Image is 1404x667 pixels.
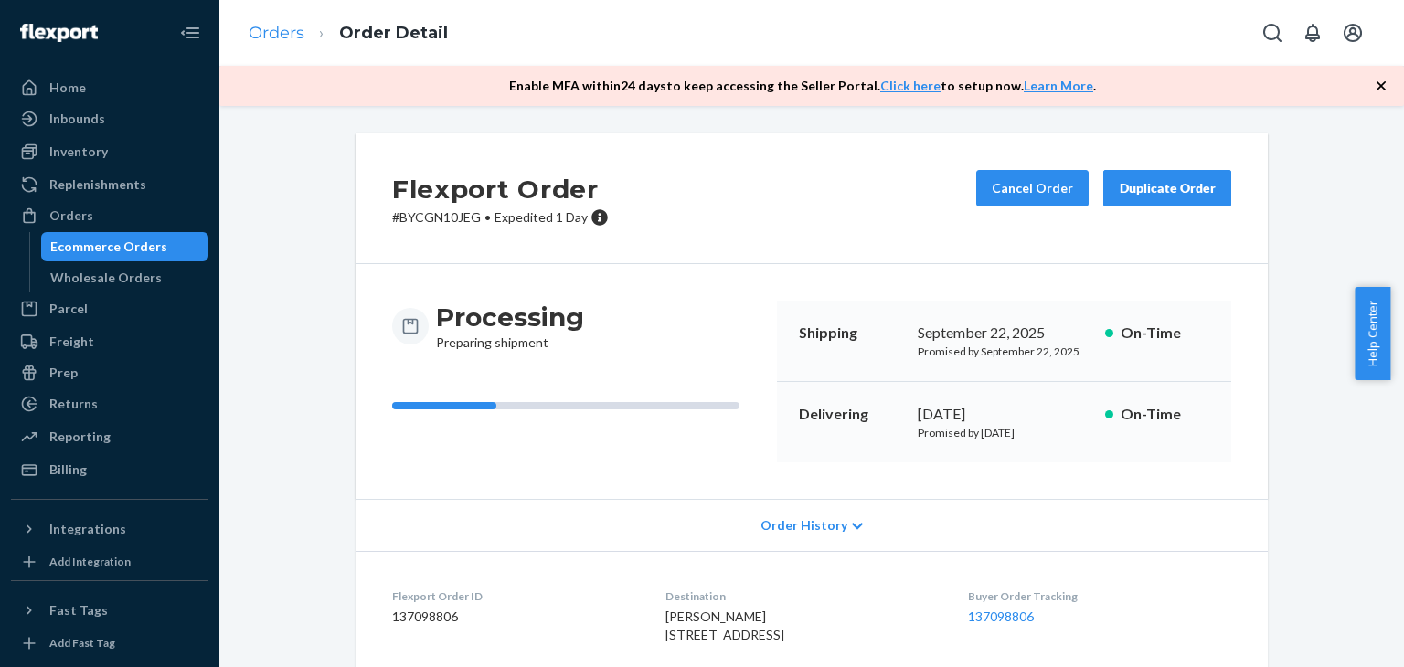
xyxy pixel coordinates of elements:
button: Open account menu [1335,15,1371,51]
a: Click here [880,78,941,93]
a: Reporting [11,422,208,451]
h2: Flexport Order [392,170,609,208]
a: Orders [249,23,304,43]
img: Flexport logo [20,24,98,42]
h3: Processing [436,301,584,333]
dd: 137098806 [392,608,636,626]
span: Expedited 1 Day [495,209,588,225]
div: Inbounds [49,110,105,128]
a: Wholesale Orders [41,263,209,292]
div: Replenishments [49,175,146,194]
div: Parcel [49,300,88,318]
p: On-Time [1121,404,1209,425]
div: [DATE] [918,404,1090,425]
p: On-Time [1121,323,1209,344]
a: Returns [11,389,208,418]
dt: Flexport Order ID [392,588,636,604]
button: Open notifications [1294,15,1331,51]
p: Delivering [799,404,903,425]
div: Inventory [49,143,108,161]
p: # BYCGN10JEG [392,208,609,227]
a: 137098806 [968,609,1034,624]
a: Add Integration [11,551,208,573]
div: Integrations [49,520,126,538]
a: Inbounds [11,104,208,133]
div: Freight [49,333,94,351]
button: Integrations [11,514,208,544]
div: September 22, 2025 [918,323,1090,344]
button: Cancel Order [976,170,1089,206]
a: Billing [11,455,208,484]
div: Add Integration [49,554,131,569]
button: Help Center [1355,287,1390,380]
a: Ecommerce Orders [41,232,209,261]
p: Promised by [DATE] [918,425,1090,440]
div: Ecommerce Orders [50,238,167,256]
div: Preparing shipment [436,301,584,352]
div: Billing [49,461,87,479]
span: Order History [760,516,847,535]
a: Parcel [11,294,208,323]
span: [PERSON_NAME] [STREET_ADDRESS] [665,609,784,642]
a: Add Fast Tag [11,632,208,654]
div: Orders [49,206,93,225]
div: Fast Tags [49,601,108,619]
div: Reporting [49,428,111,446]
a: Order Detail [339,23,448,43]
dt: Destination [665,588,938,604]
button: Duplicate Order [1103,170,1231,206]
dt: Buyer Order Tracking [968,588,1231,604]
span: • [484,209,491,225]
a: Home [11,73,208,102]
div: Wholesale Orders [50,269,162,287]
a: Replenishments [11,170,208,199]
a: Learn More [1024,78,1093,93]
button: Fast Tags [11,596,208,625]
ol: breadcrumbs [234,6,463,60]
a: Orders [11,201,208,230]
a: Inventory [11,137,208,166]
a: Prep [11,358,208,387]
p: Promised by September 22, 2025 [918,344,1090,359]
button: Close Navigation [172,15,208,51]
div: Prep [49,364,78,382]
button: Open Search Box [1254,15,1291,51]
div: Returns [49,395,98,413]
p: Shipping [799,323,903,344]
div: Home [49,79,86,97]
a: Freight [11,327,208,356]
div: Add Fast Tag [49,635,115,651]
p: Enable MFA within 24 days to keep accessing the Seller Portal. to setup now. . [509,77,1096,95]
div: Duplicate Order [1119,179,1216,197]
